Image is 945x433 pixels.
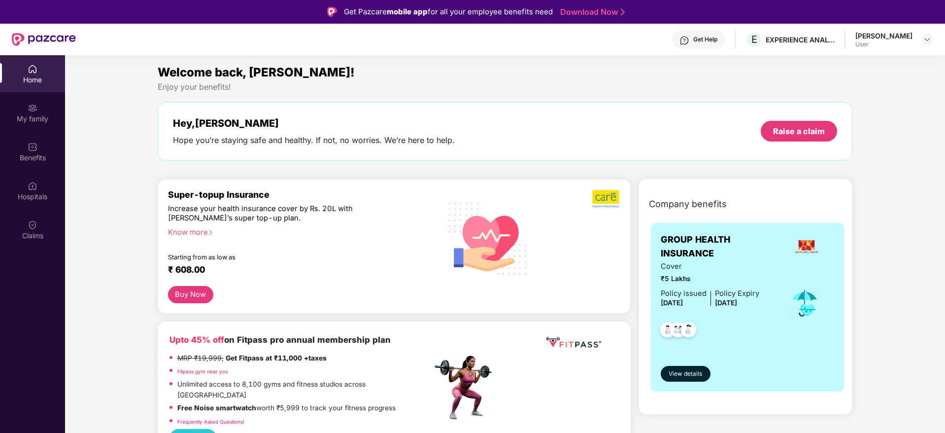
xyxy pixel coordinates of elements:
span: Company benefits [649,197,727,211]
div: Raise a claim [773,126,825,137]
span: E [751,34,757,45]
span: Welcome back, [PERSON_NAME]! [158,65,355,79]
span: GROUP HEALTH INSURANCE [661,233,778,261]
img: svg+xml;base64,PHN2ZyBpZD0iQmVuZWZpdHMiIHhtbG5zPSJodHRwOi8vd3d3LnczLm9yZy8yMDAwL3N2ZyIgd2lkdGg9Ij... [28,142,37,152]
b: Upto 45% off [169,335,224,345]
span: [DATE] [715,299,737,307]
div: ₹ 608.00 [168,264,422,276]
div: Increase your health insurance cover by Rs. 20L with [PERSON_NAME]’s super top-up plan. [168,204,389,223]
span: View details [669,369,702,379]
div: Get Pazcare for all your employee benefits need [344,6,553,18]
del: MRP ₹19,999, [177,354,224,362]
img: svg+xml;base64,PHN2ZyB4bWxucz0iaHR0cDovL3d3dy53My5vcmcvMjAwMC9zdmciIHdpZHRoPSI0OC45NDMiIGhlaWdodD... [656,319,680,343]
img: fppp.png [544,333,603,352]
img: b5dec4f62d2307b9de63beb79f102df3.png [592,189,620,208]
img: svg+xml;base64,PHN2ZyB4bWxucz0iaHR0cDovL3d3dy53My5vcmcvMjAwMC9zdmciIHhtbG5zOnhsaW5rPSJodHRwOi8vd3... [441,190,535,286]
img: Logo [327,7,337,17]
div: Hey, [PERSON_NAME] [173,117,455,129]
a: Frequently Asked Questions! [177,419,244,425]
img: svg+xml;base64,PHN2ZyB4bWxucz0iaHR0cDovL3d3dy53My5vcmcvMjAwMC9zdmciIHdpZHRoPSI0OC45NDMiIGhlaWdodD... [676,319,701,343]
div: Enjoy your benefits! [158,82,853,92]
p: Unlimited access to 8,100 gyms and fitness studios across [GEOGRAPHIC_DATA] [177,379,432,400]
a: Fitpass gym near you [177,368,228,374]
b: on Fitpass pro annual membership plan [169,335,391,345]
div: Starting from as low as [168,253,390,260]
div: [PERSON_NAME] [855,31,912,40]
button: Buy Now [168,286,213,303]
img: icon [789,287,821,320]
div: Policy Expiry [715,288,759,299]
a: Download Now [560,7,622,17]
span: right [208,230,213,235]
img: fpp.png [432,353,501,422]
button: View details [661,366,710,382]
span: Cover [661,261,759,272]
span: [DATE] [661,299,683,307]
div: Policy issued [661,288,707,299]
div: Know more [168,228,426,235]
img: svg+xml;base64,PHN2ZyBpZD0iRHJvcGRvd24tMzJ4MzIiIHhtbG5zPSJodHRwOi8vd3d3LnczLm9yZy8yMDAwL3N2ZyIgd2... [923,36,931,43]
img: svg+xml;base64,PHN2ZyB4bWxucz0iaHR0cDovL3d3dy53My5vcmcvMjAwMC9zdmciIHdpZHRoPSI0OC45MTUiIGhlaWdodD... [666,319,690,343]
div: Super-topup Insurance [168,189,432,200]
img: Stroke [621,7,625,17]
div: Get Help [693,36,717,43]
img: svg+xml;base64,PHN2ZyBpZD0iQ2xhaW0iIHhtbG5zPSJodHRwOi8vd3d3LnczLm9yZy8yMDAwL3N2ZyIgd2lkdGg9IjIwIi... [28,220,37,230]
strong: Free Noise smartwatch [177,404,256,412]
img: New Pazcare Logo [12,33,76,46]
strong: Get Fitpass at ₹11,000 +taxes [226,354,327,362]
img: insurerLogo [793,233,820,260]
div: User [855,40,912,48]
span: ₹5 Lakhs [661,274,759,285]
img: svg+xml;base64,PHN2ZyB3aWR0aD0iMjAiIGhlaWdodD0iMjAiIHZpZXdCb3g9IjAgMCAyMCAyMCIgZmlsbD0ibm9uZSIgeG... [28,103,37,113]
div: Hope you’re staying safe and healthy. If not, no worries. We’re here to help. [173,135,455,145]
img: svg+xml;base64,PHN2ZyBpZD0iSG9zcGl0YWxzIiB4bWxucz0iaHR0cDovL3d3dy53My5vcmcvMjAwMC9zdmciIHdpZHRoPS... [28,181,37,191]
img: svg+xml;base64,PHN2ZyBpZD0iSG9tZSIgeG1sbnM9Imh0dHA6Ly93d3cudzMub3JnLzIwMDAvc3ZnIiB3aWR0aD0iMjAiIG... [28,64,37,74]
strong: mobile app [387,7,428,16]
p: worth ₹5,999 to track your fitness progress [177,403,396,414]
div: EXPERIENCE ANALYTICS INDIA PVT LTD [766,35,835,44]
img: svg+xml;base64,PHN2ZyBpZD0iSGVscC0zMngzMiIgeG1sbnM9Imh0dHA6Ly93d3cudzMub3JnLzIwMDAvc3ZnIiB3aWR0aD... [679,36,689,45]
